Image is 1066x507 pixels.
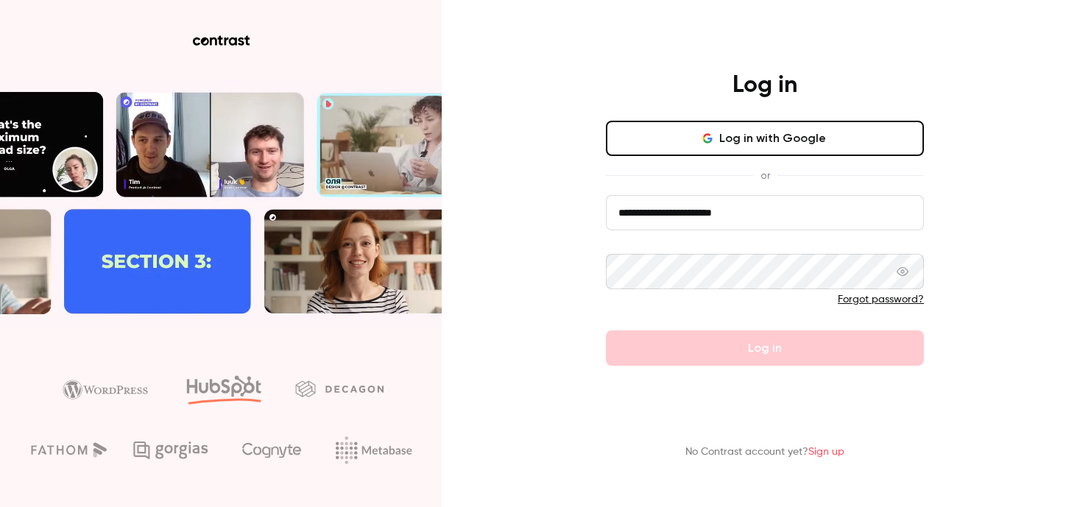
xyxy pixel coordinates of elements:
span: or [753,168,777,183]
p: No Contrast account yet? [685,444,844,460]
img: decagon [295,380,384,397]
a: Sign up [808,447,844,457]
button: Log in with Google [606,121,924,156]
a: Forgot password? [838,294,924,305]
h4: Log in [733,71,797,100]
